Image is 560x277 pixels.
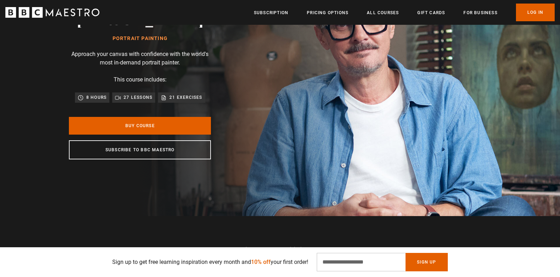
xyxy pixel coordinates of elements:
[307,9,348,16] a: Pricing Options
[69,140,211,159] a: Subscribe to BBC Maestro
[142,244,418,259] h2: What you'll learn
[169,94,202,101] p: 21 exercises
[516,4,555,21] a: Log In
[124,94,152,101] p: 27 lessons
[406,253,447,271] button: Sign Up
[112,258,308,266] p: Sign up to get free learning inspiration every month and your first order!
[417,9,445,16] a: Gift Cards
[114,75,167,84] p: This course includes:
[254,9,288,16] a: Subscription
[69,117,211,135] a: Buy Course
[463,9,497,16] a: For business
[367,9,399,16] a: All Courses
[69,50,211,67] p: Approach your canvas with confidence with the world's most in-demand portrait painter.
[5,7,99,18] svg: BBC Maestro
[251,259,271,265] span: 10% off
[254,4,555,21] nav: Primary
[86,94,107,101] p: 8 hours
[77,9,203,27] h2: [PERSON_NAME]
[77,36,203,41] h1: Portrait Painting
